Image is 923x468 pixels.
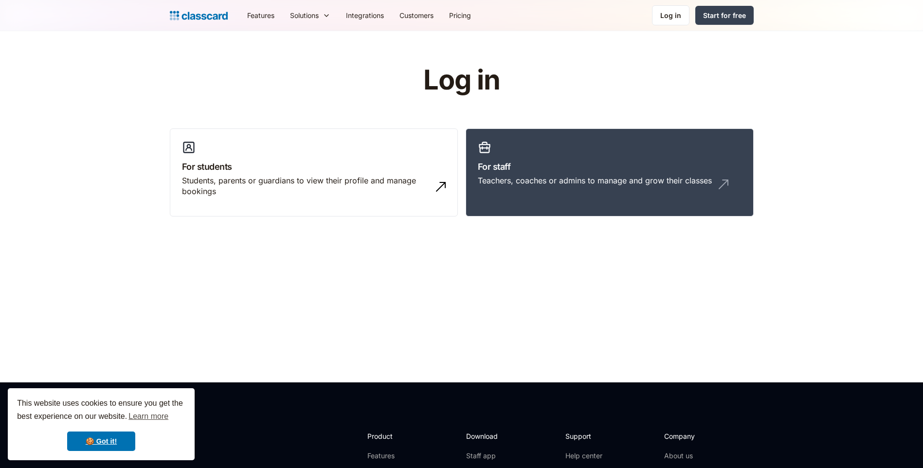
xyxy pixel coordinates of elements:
[695,6,754,25] a: Start for free
[703,10,746,20] div: Start for free
[392,4,441,26] a: Customers
[17,397,185,424] span: This website uses cookies to ensure you get the best experience on our website.
[307,65,616,95] h1: Log in
[664,451,729,461] a: About us
[478,175,712,186] div: Teachers, coaches or admins to manage and grow their classes
[67,432,135,451] a: dismiss cookie message
[441,4,479,26] a: Pricing
[282,4,338,26] div: Solutions
[182,160,446,173] h3: For students
[367,431,419,441] h2: Product
[466,451,506,461] a: Staff app
[170,9,228,22] a: home
[466,431,506,441] h2: Download
[170,128,458,217] a: For studentsStudents, parents or guardians to view their profile and manage bookings
[338,4,392,26] a: Integrations
[239,4,282,26] a: Features
[478,160,742,173] h3: For staff
[652,5,689,25] a: Log in
[660,10,681,20] div: Log in
[290,10,319,20] div: Solutions
[367,451,419,461] a: Features
[565,431,605,441] h2: Support
[8,388,195,460] div: cookieconsent
[664,431,729,441] h2: Company
[466,128,754,217] a: For staffTeachers, coaches or admins to manage and grow their classes
[182,175,426,197] div: Students, parents or guardians to view their profile and manage bookings
[127,409,170,424] a: learn more about cookies
[565,451,605,461] a: Help center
